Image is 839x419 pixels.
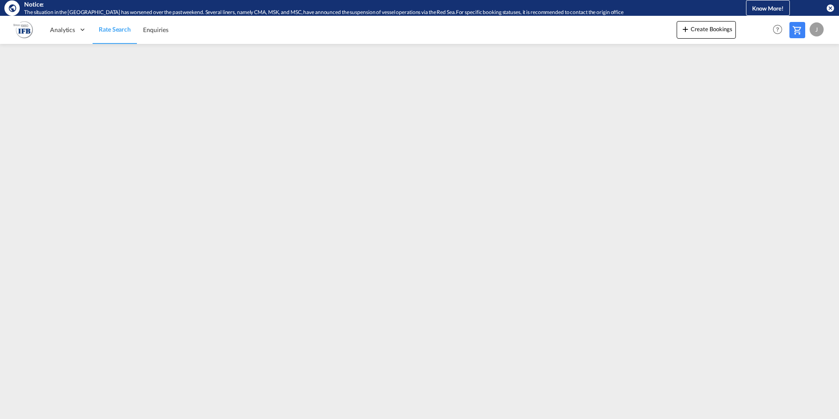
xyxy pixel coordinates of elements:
[143,26,169,33] span: Enquiries
[93,15,137,44] a: Rate Search
[50,25,75,34] span: Analytics
[24,9,710,16] div: The situation in the Red Sea has worsened over the past weekend. Several liners, namely CMA, MSK,...
[99,25,131,33] span: Rate Search
[137,15,175,44] a: Enquiries
[677,21,736,39] button: icon-plus 400-fgCreate Bookings
[8,4,17,12] md-icon: icon-earth
[810,22,824,36] div: J
[44,15,93,44] div: Analytics
[13,20,33,40] img: b628ab10256c11eeb52753acbc15d091.png
[770,22,789,38] div: Help
[770,22,785,37] span: Help
[826,4,835,12] button: icon-close-circle
[752,5,784,12] span: Know More!
[680,24,691,34] md-icon: icon-plus 400-fg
